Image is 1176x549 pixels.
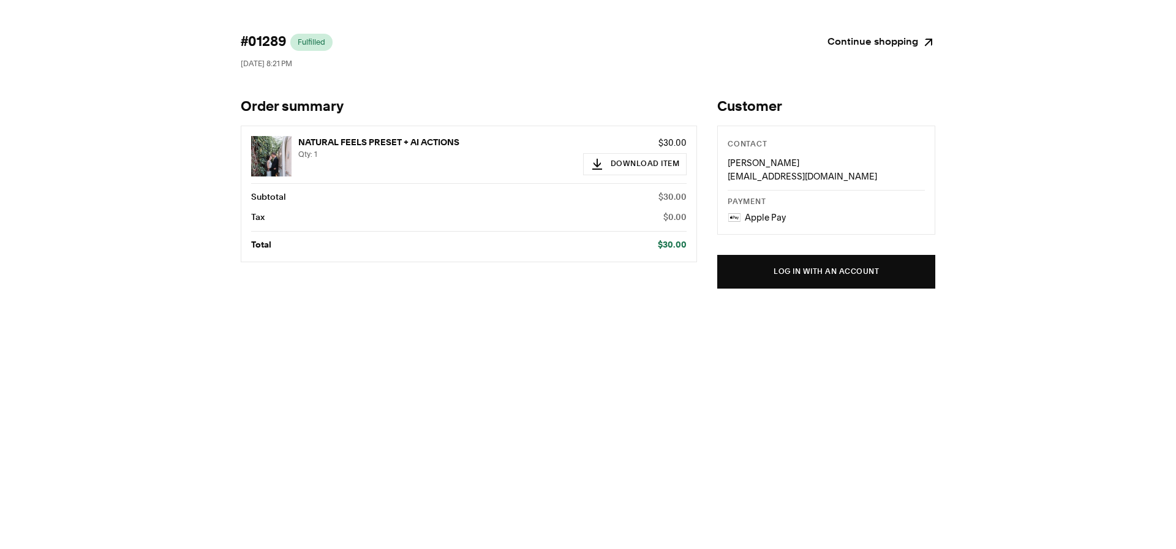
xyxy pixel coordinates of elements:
[251,136,292,176] img: NATURAL FEELS PRESET + AI ACTIONS
[251,211,265,224] p: Tax
[827,34,935,51] a: Continue shopping
[251,191,286,204] p: Subtotal
[241,34,287,51] span: #01289
[728,171,877,182] span: [EMAIL_ADDRESS][DOMAIN_NAME]
[658,238,687,252] p: $30.00
[663,211,687,224] p: $0.00
[583,136,687,150] p: $30.00
[717,99,935,116] h2: Customer
[241,59,292,68] span: [DATE] 8:21 PM
[658,191,687,204] p: $30.00
[298,37,325,47] span: Fulfilled
[298,136,576,150] p: NATURAL FEELS PRESET + AI ACTIONS
[241,99,697,116] h1: Order summary
[717,255,935,289] button: Log in with an account
[728,199,766,206] span: Payment
[728,141,767,148] span: Contact
[251,238,271,252] p: Total
[583,153,687,175] button: Download Item
[745,211,786,224] p: Apple Pay
[728,157,799,168] span: [PERSON_NAME]
[298,150,317,159] span: Qty: 1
